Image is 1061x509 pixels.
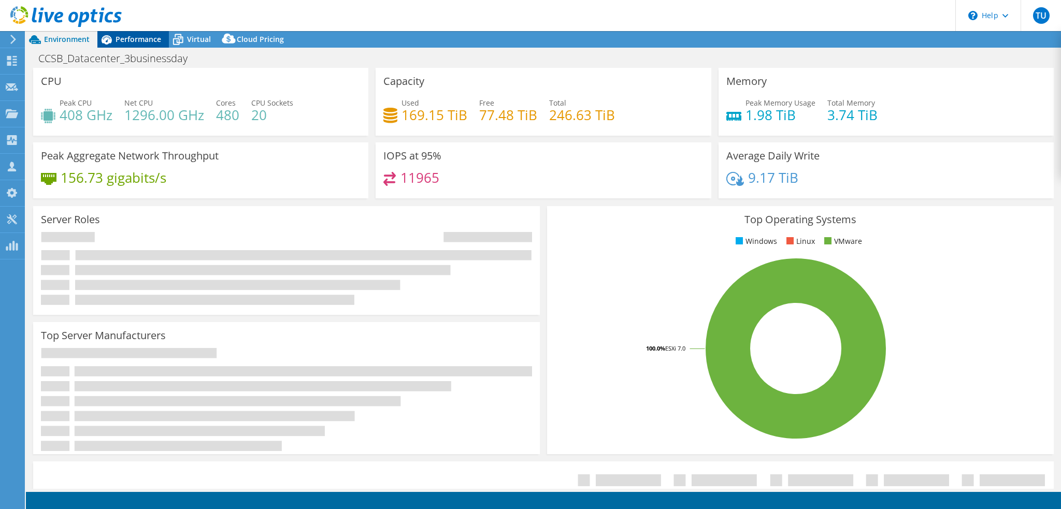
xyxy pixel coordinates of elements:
h3: Top Server Manufacturers [41,330,166,341]
span: Total [549,98,566,108]
span: Used [402,98,419,108]
span: Performance [116,34,161,44]
li: Windows [733,236,777,247]
h3: Top Operating Systems [555,214,1046,225]
h3: Server Roles [41,214,100,225]
svg: \n [968,11,978,20]
li: Linux [784,236,815,247]
span: Total Memory [827,98,875,108]
span: Virtual [187,34,211,44]
li: VMware [822,236,862,247]
h3: IOPS at 95% [383,150,441,162]
h4: 246.63 TiB [549,109,615,121]
h4: 20 [251,109,293,121]
span: Free [479,98,494,108]
h4: 169.15 TiB [402,109,467,121]
h4: 3.74 TiB [827,109,878,121]
h4: 480 [216,109,239,121]
tspan: ESXi 7.0 [665,344,685,352]
h4: 1296.00 GHz [124,109,204,121]
span: TU [1033,7,1050,24]
h3: Peak Aggregate Network Throughput [41,150,219,162]
h4: 408 GHz [60,109,112,121]
h4: 1.98 TiB [745,109,815,121]
h3: CPU [41,76,62,87]
h4: 156.73 gigabits/s [61,172,166,183]
h4: 77.48 TiB [479,109,537,121]
h1: CCSB_Datacenter_3businessday [34,53,204,64]
span: Net CPU [124,98,153,108]
span: Cores [216,98,236,108]
span: Environment [44,34,90,44]
h3: Capacity [383,76,424,87]
span: Cloud Pricing [237,34,284,44]
span: Peak Memory Usage [745,98,815,108]
span: CPU Sockets [251,98,293,108]
h4: 9.17 TiB [748,172,798,183]
h3: Memory [726,76,767,87]
tspan: 100.0% [646,344,665,352]
span: Peak CPU [60,98,92,108]
h4: 11965 [400,172,439,183]
h3: Average Daily Write [726,150,820,162]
